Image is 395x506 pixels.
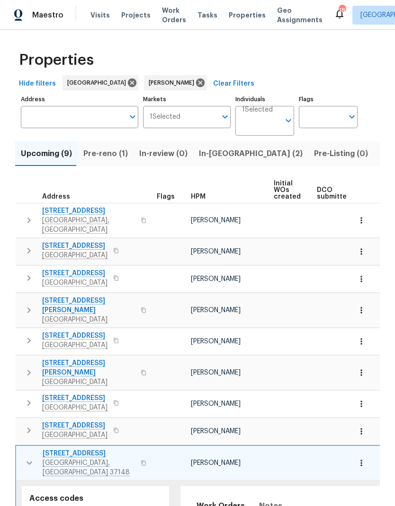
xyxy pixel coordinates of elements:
[32,10,63,20] span: Maestro
[143,96,231,102] label: Markets
[299,96,358,102] label: Flags
[42,193,70,200] span: Address
[150,113,180,121] span: 1 Selected
[83,147,128,160] span: Pre-reno (1)
[209,75,258,93] button: Clear Filters
[21,96,138,102] label: Address
[19,78,56,90] span: Hide filters
[229,10,266,20] span: Properties
[19,55,94,65] span: Properties
[191,276,241,282] span: [PERSON_NAME]
[191,401,241,407] span: [PERSON_NAME]
[197,12,217,18] span: Tasks
[277,6,323,25] span: Geo Assignments
[191,460,241,466] span: [PERSON_NAME]
[191,193,206,200] span: HPM
[191,369,241,376] span: [PERSON_NAME]
[21,147,72,160] span: Upcoming (9)
[317,187,351,200] span: DCO submitted
[139,147,188,160] span: In-review (0)
[191,248,241,255] span: [PERSON_NAME]
[29,494,162,504] h5: Access codes
[90,10,110,20] span: Visits
[282,114,295,127] button: Open
[191,217,241,224] span: [PERSON_NAME]
[126,110,139,123] button: Open
[314,147,368,160] span: Pre-Listing (0)
[218,110,232,123] button: Open
[149,78,198,87] span: [PERSON_NAME]
[144,75,206,90] div: [PERSON_NAME]
[274,180,301,200] span: Initial WOs created
[121,10,151,20] span: Projects
[345,110,359,123] button: Open
[157,193,175,200] span: Flags
[199,147,303,160] span: In-[GEOGRAPHIC_DATA] (2)
[162,6,186,25] span: Work Orders
[63,75,138,90] div: [GEOGRAPHIC_DATA]
[235,96,294,102] label: Individuals
[242,106,273,114] span: 1 Selected
[15,75,60,93] button: Hide filters
[191,307,241,314] span: [PERSON_NAME]
[191,338,241,345] span: [PERSON_NAME]
[191,428,241,435] span: [PERSON_NAME]
[67,78,130,87] span: [GEOGRAPHIC_DATA]
[339,6,345,15] div: 18
[213,78,254,90] span: Clear Filters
